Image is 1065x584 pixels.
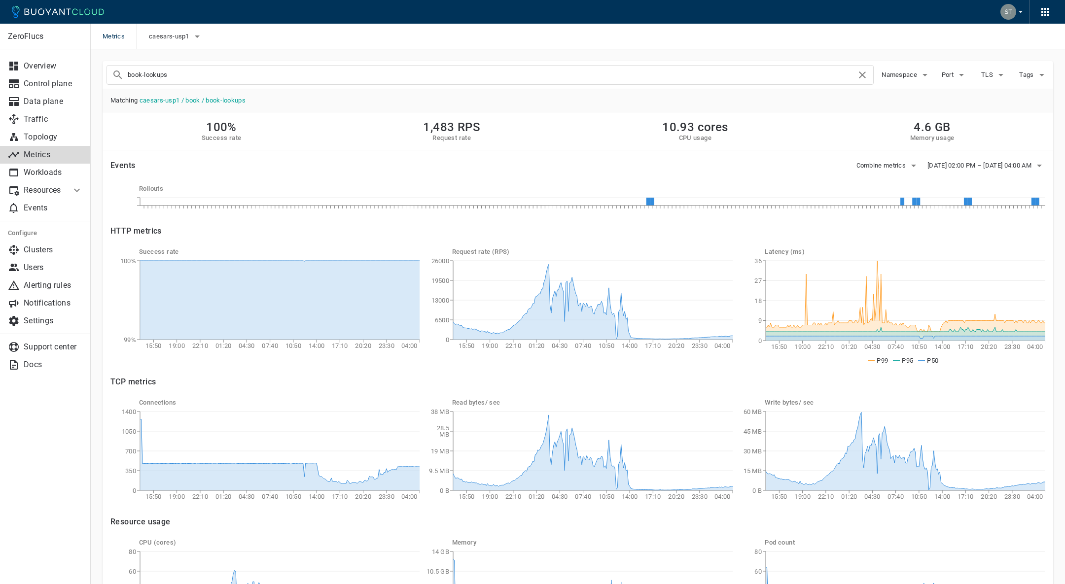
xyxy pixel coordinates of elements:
tspan: 01:20 [529,493,545,500]
tspan: 14 GB [431,548,449,555]
tspan: 14:00 [309,342,325,349]
p: Data plane [24,97,83,106]
p: Workloads [24,168,83,177]
tspan: 17:10 [645,342,661,349]
span: P95 [902,357,913,364]
span: P99 [877,357,888,364]
tspan: 14:00 [309,493,325,500]
tspan: 07:40 [888,343,904,350]
tspan: 26000 [431,257,449,265]
span: Namespace [882,71,919,79]
tspan: 38 MB [430,408,449,415]
tspan: 19:00 [169,342,185,349]
tspan: 04:00 [401,342,418,349]
tspan: 45 MB [744,428,762,435]
p: Topology [24,132,83,142]
tspan: 17:10 [332,493,348,500]
tspan: 07:40 [575,342,591,349]
button: TLS [978,68,1010,82]
p: ZeroFlucs [8,32,82,41]
tspan: 28.5 [436,424,449,432]
tspan: 19:00 [169,493,185,500]
p: Notifications [24,298,83,308]
tspan: 36 [755,257,762,265]
tspan: 30 MB [744,447,762,455]
tspan: 04:30 [552,493,568,500]
p: Settings [24,316,83,326]
tspan: 10:50 [285,342,302,349]
tspan: 0 [133,487,136,494]
tspan: 27 [755,277,762,284]
h2: 100% [202,120,242,134]
tspan: 04:00 [714,493,731,500]
tspan: 14:00 [934,493,951,500]
img: Steve Gray [1000,4,1016,20]
p: Events [24,203,83,213]
p: Control plane [24,79,83,89]
tspan: 350 [125,467,136,475]
tspan: 0 B [752,487,762,494]
tspan: 07:40 [262,342,278,349]
tspan: 20:20 [355,342,371,349]
tspan: 80 [129,548,136,555]
tspan: 15:50 [145,342,162,349]
h2: 1,483 RPS [423,120,480,134]
tspan: 19500 [431,277,449,284]
tspan: 23:30 [1004,493,1021,500]
tspan: 04:30 [864,493,881,500]
tspan: 23:30 [1004,343,1021,350]
tspan: 20:20 [355,493,371,500]
tspan: 0 B [440,487,449,494]
tspan: 22:10 [818,343,834,350]
span: Combine metrics [856,162,908,170]
button: caesars-usp1 [149,29,203,44]
button: Namespace [882,68,931,82]
tspan: 19:00 [795,343,811,350]
h5: Success rate [139,248,420,256]
h2: 4.6 GB [910,120,955,134]
button: Port [939,68,970,82]
tspan: 6500 [434,316,449,324]
h5: Memory [452,539,733,547]
tspan: 01:20 [841,343,857,350]
h5: CPU (cores) [139,539,420,547]
tspan: 04:30 [239,342,254,349]
tspan: 15:50 [459,342,475,349]
h5: Success rate [202,134,242,142]
tspan: 20:20 [668,493,684,500]
h4: Resource usage [110,517,1045,527]
tspan: 80 [755,548,762,555]
tspan: 22:10 [818,493,834,500]
span: Port [942,71,956,79]
input: Search [128,68,856,82]
tspan: 15:50 [145,493,162,500]
tspan: 10:50 [911,493,927,500]
tspan: 15:50 [459,493,475,500]
tspan: 20:20 [981,493,997,500]
h4: HTTP metrics [110,226,162,236]
tspan: 15:50 [771,343,787,350]
tspan: 23:30 [379,342,395,349]
tspan: 04:30 [864,343,881,350]
tspan: 99% [124,336,136,344]
tspan: 04:00 [1027,493,1043,500]
h5: Pod count [765,539,1045,547]
tspan: 10.5 GB [426,568,449,575]
button: Tags [1018,68,1049,82]
p: Traffic [24,114,83,124]
h5: Read bytes / sec [452,399,733,407]
tspan: 22:10 [192,342,209,349]
h5: Write bytes / sec [765,399,1045,407]
p: Overview [24,61,83,71]
tspan: 0 [758,337,762,344]
tspan: 9 [758,317,762,324]
tspan: 04:00 [401,493,418,500]
tspan: 10:50 [911,343,927,350]
tspan: 01:20 [529,342,545,349]
h5: Memory usage [910,134,955,142]
tspan: 19:00 [482,493,498,500]
p: Alerting rules [24,280,83,290]
tspan: 18 [755,297,762,305]
tspan: 19:00 [482,342,498,349]
tspan: 22:10 [505,493,521,500]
